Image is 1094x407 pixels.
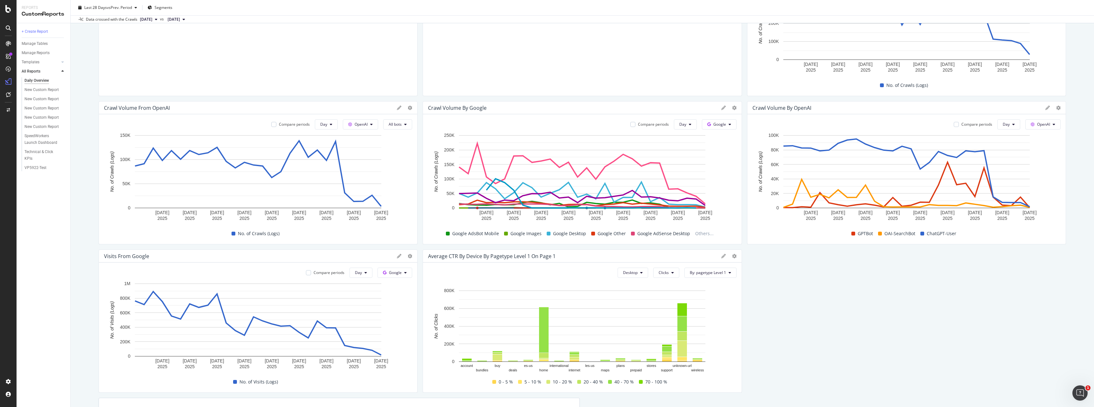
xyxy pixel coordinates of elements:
svg: A chart. [428,132,736,223]
div: New Custom Report [24,87,59,93]
span: Google Desktop [553,230,586,237]
text: 50K [447,191,455,196]
span: vs [160,16,165,22]
text: maps [601,368,610,372]
text: [DATE] [507,210,521,215]
text: account [461,364,473,368]
a: New Custom Report [24,96,66,102]
text: 800K [120,296,130,301]
text: [DATE] [562,210,576,215]
div: Compare periods [279,122,310,127]
text: [DATE] [374,358,388,363]
text: [DATE] [940,62,954,67]
text: 2025 [833,216,843,221]
a: Templates [22,59,59,66]
text: 2025 [239,364,249,369]
text: 2025 [185,216,195,221]
text: 2025 [700,216,710,221]
span: Day [679,122,686,127]
text: 600K [444,306,455,311]
text: 250K [444,133,455,138]
div: Visits From Google [104,253,149,259]
text: [DATE] [347,358,361,363]
text: [DATE] [155,358,169,363]
text: 150K [120,133,130,138]
span: Last 28 Days [84,5,107,10]
a: All Reports [22,68,59,75]
span: Google Images [510,230,542,237]
text: 150K [444,162,455,167]
div: Average CTR By Device By pagetype Level 1 On Page 1DesktopClicksBy: pagetype Level 1A chart.0 - 5... [423,249,742,393]
text: [DATE] [347,210,361,215]
button: Google [702,119,737,130]
text: 0 [452,205,455,210]
span: 70 - 100 % [645,378,667,386]
text: No. of Crawls (Logs) [758,3,763,44]
div: Crawl Volume by OpenAICompare periodsDayOpenAIA chart.GPTBotOAI-SearchBotChatGPT-User [747,101,1066,244]
span: Desktop [623,270,638,275]
text: 50K [122,181,131,186]
div: A chart. [104,280,412,371]
text: 2025 [970,67,980,73]
text: 100K [444,176,455,181]
text: 2025 [267,216,277,221]
a: New Custom Report [24,105,66,112]
span: By: pagetype Level 1 [690,270,726,275]
a: New Custom Report [24,123,66,130]
text: 2025 [185,364,195,369]
text: wireless [691,368,704,372]
div: VP5922-Test [24,165,46,171]
text: [DATE] [698,210,712,215]
text: [DATE] [155,210,169,215]
div: Manage Reports [22,50,50,56]
svg: A chart. [752,132,1061,223]
text: [DATE] [995,62,1009,67]
button: [DATE] [137,16,160,23]
div: Visits From GoogleCompare periodsDayGoogleA chart.No. of Visits (Logs) [99,249,418,393]
text: deals [509,368,517,372]
a: Manage Tables [22,40,66,47]
text: 2025 [212,364,222,369]
text: No. of Crawls (Logs) [758,151,763,192]
text: 2025 [322,216,331,221]
text: No. of Crawls (Logs) [433,151,439,192]
text: 2025 [481,216,491,221]
text: [DATE] [210,210,224,215]
button: OpenAI [1025,119,1061,130]
text: [DATE] [1022,62,1036,67]
button: Day [315,119,338,130]
div: CustomReports [22,11,65,18]
text: 2025 [564,216,573,221]
div: Reports [22,5,65,11]
text: support [661,368,673,372]
text: 100K [120,157,130,162]
button: Day [350,268,372,278]
div: New Custom Report [24,114,59,121]
span: Google [713,122,726,127]
div: Compare periods [961,122,992,127]
text: 0 [128,205,130,210]
div: New Custom Report [24,105,59,112]
text: [DATE] [292,358,306,363]
text: 2025 [646,216,655,221]
button: Last 28 DaysvsPrev. Period [76,3,140,13]
text: [DATE] [374,210,388,215]
span: ChatGPT-User [927,230,956,237]
span: Day [320,122,327,127]
text: 2025 [267,364,277,369]
div: Manage Tables [22,40,48,47]
text: 400K [444,324,455,329]
text: 2025 [591,216,601,221]
text: [DATE] [995,210,1009,215]
text: prepaid [630,368,642,372]
text: 2025 [322,364,331,369]
text: 2025 [970,216,980,221]
text: [DATE] [237,358,251,363]
svg: A chart. [428,287,736,376]
text: 2025 [536,216,546,221]
text: 0 [776,57,779,62]
div: Crawl Volume by OpenAI [752,105,811,111]
text: 200K [768,21,779,26]
div: Compare periods [314,270,344,275]
text: [DATE] [940,210,954,215]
